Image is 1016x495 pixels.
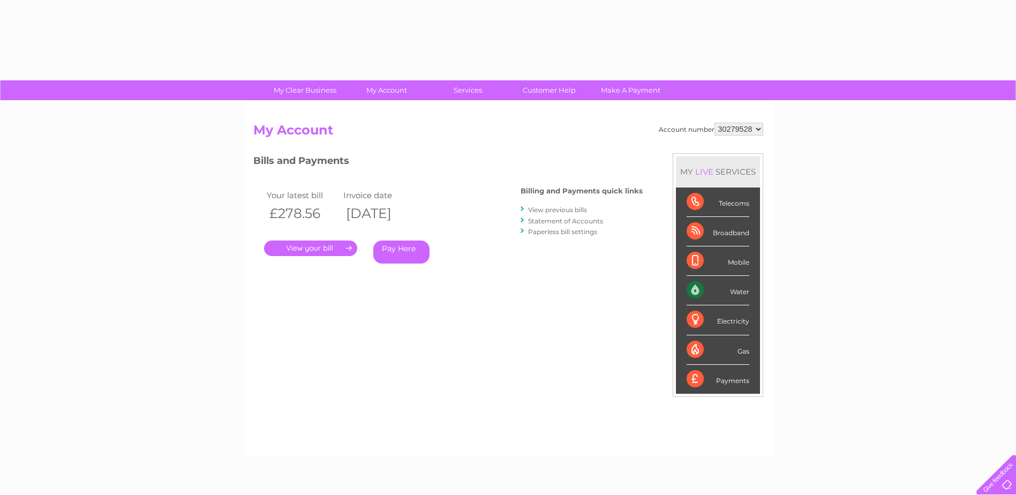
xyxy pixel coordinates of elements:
[693,167,716,177] div: LIVE
[264,202,341,224] th: £278.56
[687,187,749,217] div: Telecoms
[687,365,749,394] div: Payments
[659,123,763,136] div: Account number
[341,188,418,202] td: Invoice date
[253,123,763,143] h2: My Account
[676,156,760,187] div: MY SERVICES
[687,305,749,335] div: Electricity
[528,206,587,214] a: View previous bills
[264,188,341,202] td: Your latest bill
[261,80,349,100] a: My Clear Business
[341,202,418,224] th: [DATE]
[505,80,593,100] a: Customer Help
[264,241,357,256] a: .
[528,228,597,236] a: Paperless bill settings
[253,153,643,172] h3: Bills and Payments
[342,80,431,100] a: My Account
[687,246,749,276] div: Mobile
[687,276,749,305] div: Water
[687,217,749,246] div: Broadband
[528,217,603,225] a: Statement of Accounts
[424,80,512,100] a: Services
[521,187,643,195] h4: Billing and Payments quick links
[586,80,675,100] a: Make A Payment
[373,241,430,264] a: Pay Here
[687,335,749,365] div: Gas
